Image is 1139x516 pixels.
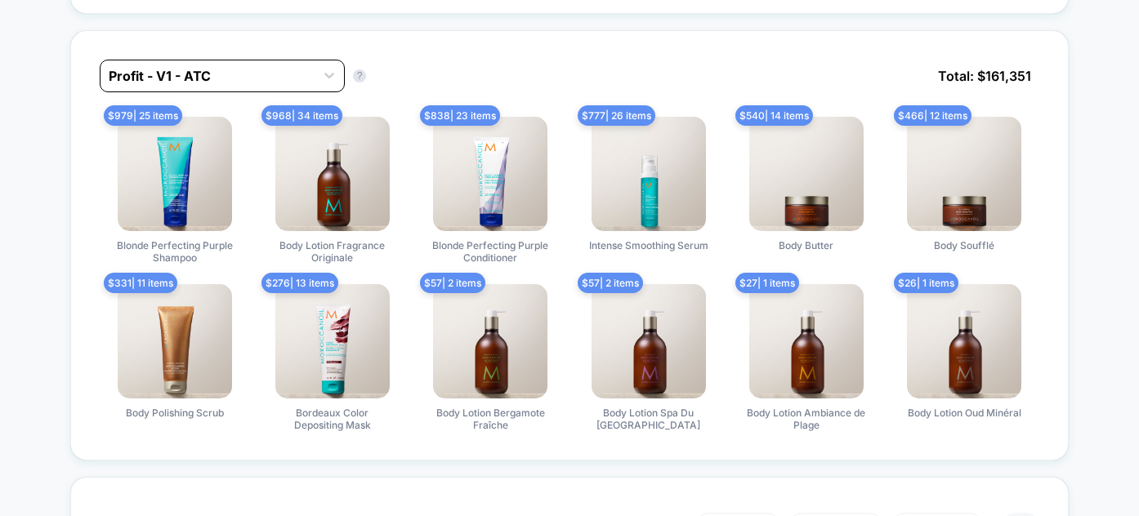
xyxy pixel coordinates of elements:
span: $ 838 | 23 items [420,105,500,126]
span: $ 331 | 11 items [104,273,177,293]
span: Body Lotion Bergamote Fraîche [429,407,552,431]
img: Blonde Perfecting Purple Shampoo [118,117,232,231]
span: $ 57 | 2 items [578,273,643,293]
span: $ 276 | 13 items [261,273,338,293]
img: Body Polishing Scrub [118,284,232,398]
img: Body Butter [749,117,864,231]
span: Body Polishing Scrub [126,407,224,419]
img: Body Lotion Bergamote Fraîche [433,284,547,398]
span: Body Butter [779,239,833,251]
span: $ 27 | 1 items [735,273,799,293]
span: Intense Smoothing Serum [589,239,708,251]
img: Body Lotion Fragrance Originale [275,117,390,231]
span: Blonde Perfecting Purple Shampoo [114,239,236,264]
span: Total: $ 161,351 [930,60,1039,92]
span: Body Lotion Spa Du [GEOGRAPHIC_DATA] [587,407,710,431]
span: $ 466 | 12 items [894,105,971,126]
img: Body Lotion Ambiance de Plage [749,284,864,398]
span: Body Lotion Oud Minéral [908,407,1021,419]
span: $ 979 | 25 items [104,105,182,126]
span: Body Soufflé [934,239,994,251]
img: Intense Smoothing Serum [592,117,706,231]
span: $ 777 | 26 items [578,105,655,126]
img: Body Lotion Oud Minéral [907,284,1021,398]
span: $ 26 | 1 items [894,273,958,293]
span: $ 968 | 34 items [261,105,342,126]
img: Body Soufflé [907,117,1021,231]
span: Body Lotion Ambiance de Plage [745,407,868,431]
span: Body Lotion Fragrance Originale [271,239,394,264]
img: Body Lotion Spa Du Maroc [592,284,706,398]
span: Blonde Perfecting Purple Conditioner [429,239,552,264]
img: Blonde Perfecting Purple Conditioner [433,117,547,231]
span: $ 540 | 14 items [735,105,813,126]
span: Bordeaux Color Depositing Mask [271,407,394,431]
button: ? [353,69,366,82]
span: $ 57 | 2 items [420,273,485,293]
img: Bordeaux Color Depositing Mask [275,284,390,398]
